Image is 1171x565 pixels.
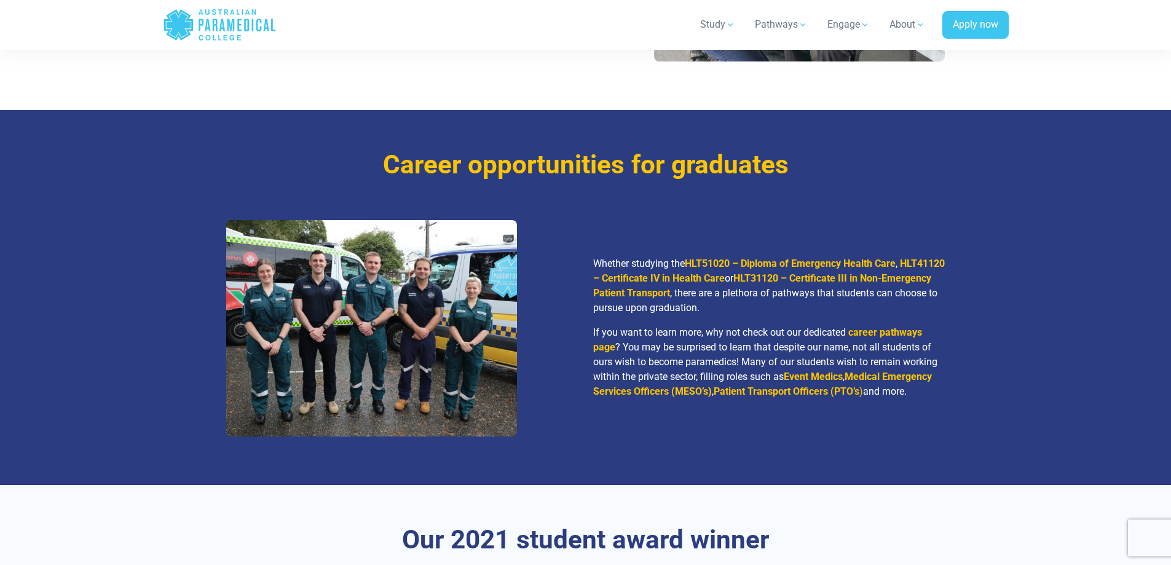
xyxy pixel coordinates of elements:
[784,371,843,382] a: Event Medics
[226,149,945,181] h3: Career opportunities for graduates
[593,326,848,338] span: If you want to learn more, why not check out our dedicated
[882,7,932,42] a: About
[942,11,1009,39] a: Apply now
[593,371,932,397] a: Medical Emergency Services Officers (MESO’s)
[593,272,931,299] a: HLT31120 – Certificate III in Non-Emergency Patient Transport
[163,5,277,45] a: Australian Paramedical College
[714,385,863,397] a: Patient Transport Officers (PTO’s)
[820,7,877,42] a: Engage
[693,7,743,42] a: Study
[226,524,945,556] h3: Our 2021 student award winner
[714,385,859,397] strong: Patient Transport Officers (PTO’s
[593,341,937,397] span: ? You may be surprised to learn that despite our name, not all students of ours wish to become pa...
[747,7,815,42] a: Pathways
[593,258,945,314] span: Whether studying the , or , there are a plethora of pathways that students can choose to pursue u...
[685,258,896,269] a: HLT51020 – Diploma of Emergency Health Care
